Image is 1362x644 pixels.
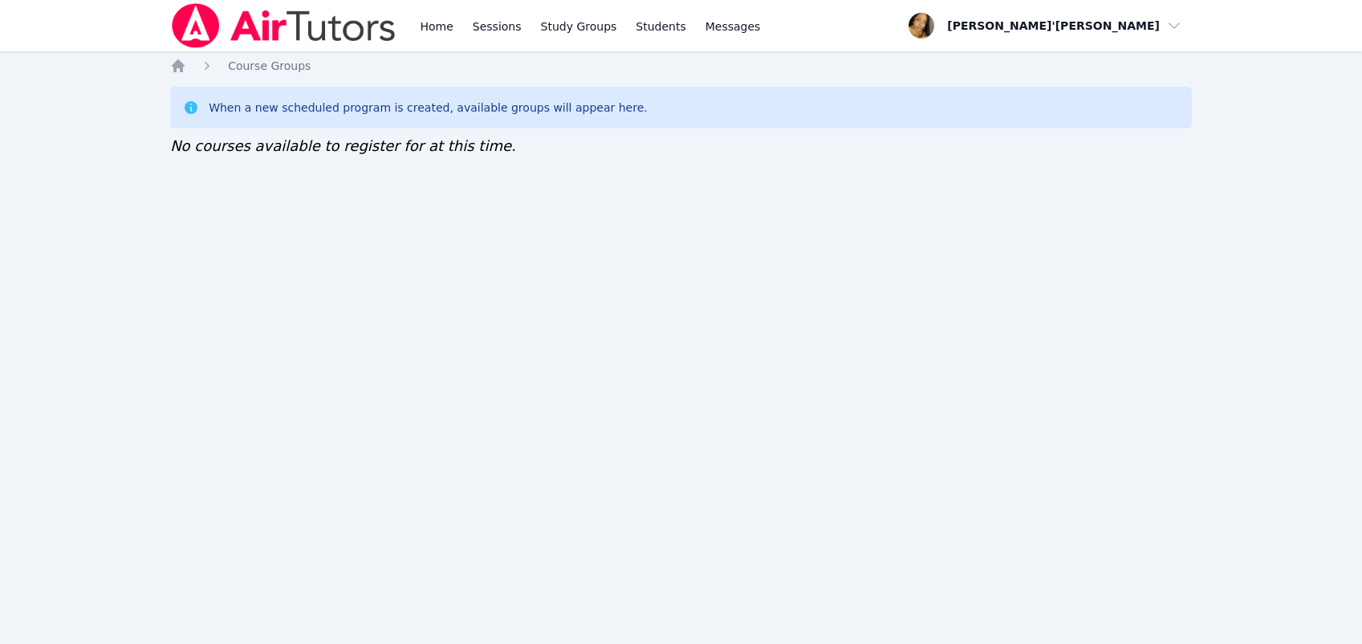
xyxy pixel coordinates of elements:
[209,100,648,116] div: When a new scheduled program is created, available groups will appear here.
[228,58,311,74] a: Course Groups
[228,59,311,72] span: Course Groups
[170,58,1192,74] nav: Breadcrumb
[705,18,761,35] span: Messages
[170,3,397,48] img: Air Tutors
[170,137,516,154] span: No courses available to register for at this time.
